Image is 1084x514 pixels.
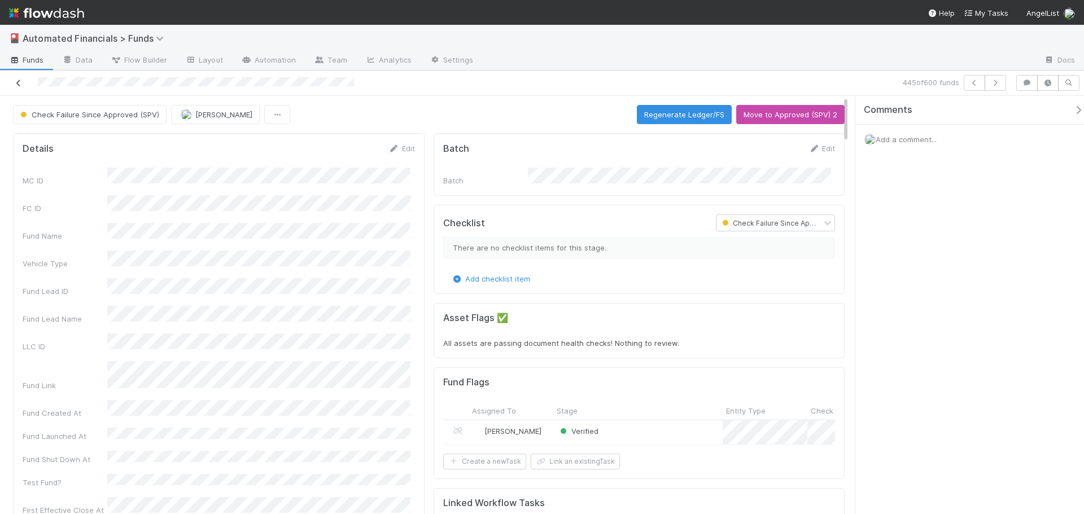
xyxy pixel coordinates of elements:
span: [PERSON_NAME] [195,110,252,119]
button: Regenerate Ledger/FS [637,105,732,124]
a: Analytics [356,52,421,70]
div: Verified [558,425,598,437]
button: Move to Approved (SPV) 2 [736,105,845,124]
span: Add a comment... [876,135,937,144]
a: Team [305,52,356,70]
img: avatar_574f8970-b283-40ff-a3d7-26909d9947cc.png [181,109,192,120]
span: AngelList [1026,8,1059,17]
a: Docs [1035,52,1084,70]
button: [PERSON_NAME] [171,105,260,124]
div: Fund Lead Name [23,313,107,324]
span: Check Name [811,405,856,416]
div: [PERSON_NAME] [473,425,541,437]
a: Data [53,52,102,70]
h5: Details [23,143,54,155]
span: Stage [557,405,578,416]
div: Fund Link [23,380,107,391]
div: FC ID [23,203,107,214]
span: Check Failure Since Approved (SPV) [720,219,854,227]
a: Edit [388,144,415,153]
h5: Linked Workflow Tasks [443,498,836,509]
span: Flow Builder [111,54,167,65]
button: Link an existingTask [531,454,620,469]
div: There are no checklist items for this stage. [443,237,836,258]
div: Fund Lead ID [23,285,107,297]
a: My Tasks [964,7,1008,19]
img: avatar_574f8970-b283-40ff-a3d7-26909d9947cc.png [1064,8,1075,19]
span: [PERSON_NAME] [484,427,541,436]
h5: Asset Flags ✅ [443,313,836,324]
div: Help [928,7,955,19]
a: Settings [421,52,482,70]
div: Vehicle Type [23,258,107,269]
span: Assigned To [472,405,516,416]
span: Entity Type [726,405,766,416]
img: avatar_c3a0099a-786e-4408-a13b-262db10dcd3b.png [474,427,483,436]
div: Fund Name [23,230,107,241]
div: Batch [443,175,528,186]
span: 🎴 [9,33,20,43]
h5: Fund Flags [443,377,489,388]
span: Comments [864,104,912,116]
div: Test Fund? [23,477,107,488]
a: Layout [176,52,232,70]
span: Automated Financials > Funds [23,33,169,44]
span: Verified [558,427,598,436]
a: Automation [232,52,305,70]
img: logo-inverted-e16ddd16eac7371096b0.svg [9,3,84,23]
span: Funds [9,54,44,65]
img: avatar_574f8970-b283-40ff-a3d7-26909d9947cc.png [864,134,876,145]
h5: Checklist [443,218,485,229]
span: All assets are passing document health checks! Nothing to review. [443,339,679,348]
a: Add checklist item [452,274,530,283]
button: Check Failure Since Approved (SPV) [13,105,167,124]
div: Fund Shut Down At [23,454,107,465]
div: Fund Launched At [23,430,107,442]
span: Check Failure Since Approved (SPV) [18,110,159,119]
span: My Tasks [964,8,1008,17]
a: Flow Builder [102,52,176,70]
span: 445 of 600 funds [903,77,959,88]
div: LLC ID [23,341,107,352]
button: Create a newTask [443,454,526,469]
div: Fund Created At [23,407,107,419]
a: Edit [808,144,835,153]
h5: Batch [443,143,469,155]
div: MC ID [23,175,107,186]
